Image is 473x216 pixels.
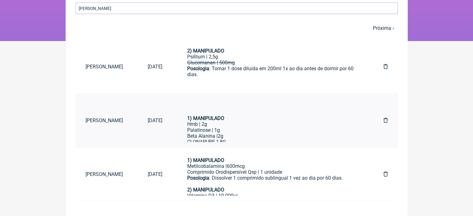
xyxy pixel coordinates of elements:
strong: Posologia [187,175,209,181]
strong: 2) MANIPULADO [187,48,224,54]
a: 1) MANIPULADOMetilcobalamina |600mcgComprimido Orodispersível Qsp | 1 unidadePosologia: Dissolver... [177,152,369,196]
div: Metilcobalamina |600mcg [187,163,359,169]
input: Paciente ou conteúdo da fórmula [76,2,398,14]
div: Beta Alanina |2g CLONAPURE 1,8G [187,133,359,145]
strong: 1) MANIPULADO [187,157,224,163]
div: Hmb | 2g [187,121,359,127]
strong: 1) MANIPULADO [187,115,224,121]
a: [PERSON_NAME] [76,166,138,182]
a: [PERSON_NAME] [76,59,138,75]
div: Palatinose | 1g [187,127,359,133]
del: Glucomanan | 500mg [187,60,235,66]
a: [DATE] [138,113,172,128]
a: Próxima › [373,25,394,31]
a: 1) MANIPULADOCassiolamina | 200mg[MEDICAL_DATA] | 80mg[MEDICAL_DATA] | 100mgGlucomanan | 200mgPos... [177,45,369,88]
div: Psillium | 2,5g [187,54,359,60]
a: 1) MANIPULADOHmb | 2gPalatinose | 1gBeta Alanina |2gCLONAPURE 1,8GPosologia: Tomar 1 dose 1x ao d... [177,99,369,142]
strong: 2) MANIPULADO [187,187,224,193]
div: : Dissolver 1 comprimido sublingual 1 vez ao dia por 60 dias. [187,175,359,187]
strong: Posologia [187,66,209,71]
a: [PERSON_NAME] [76,113,138,128]
a: [DATE] [138,59,172,75]
div: : Tomar 1 dose diluída em 200ml 1x ao dia antes de dormir por 60 dias. [187,66,359,83]
div: Comprimido Orodispersível Qsp | 1 unidade [187,169,359,175]
nav: pager [76,21,398,35]
div: Vitamina D3 | 10.000ui [187,193,359,199]
a: [DATE] [138,166,172,182]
